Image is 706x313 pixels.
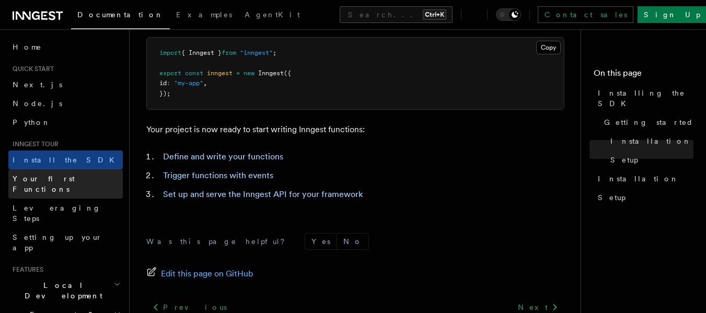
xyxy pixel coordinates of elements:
span: export [159,69,181,77]
span: Install the SDK [13,156,121,164]
span: Local Development [8,280,114,301]
span: Node.js [13,99,62,108]
span: Your first Functions [13,175,75,193]
h4: On this page [594,67,693,84]
span: = [236,69,240,77]
a: Next.js [8,75,123,94]
span: Inngest [258,69,284,77]
span: import [159,49,181,56]
span: Edit this page on GitHub [161,266,253,281]
span: Setting up your app [13,233,102,252]
span: Installation [610,136,691,146]
a: Edit this page on GitHub [146,266,253,281]
span: { Inngest } [181,49,222,56]
span: Features [8,265,43,274]
a: AgentKit [238,3,306,28]
button: Local Development [8,276,123,305]
span: const [185,69,203,77]
a: Set up and serve the Inngest API for your framework [163,189,363,199]
span: AgentKit [245,10,300,19]
span: Setup [598,192,626,203]
span: Home [13,42,42,52]
a: Install the SDK [8,150,123,169]
a: Installation [594,169,693,188]
a: Leveraging Steps [8,199,123,228]
kbd: Ctrl+K [423,9,446,20]
span: "inngest" [240,49,273,56]
a: Trigger functions with events [163,170,273,180]
span: Python [13,118,51,126]
span: ; [273,49,276,56]
a: Installing the SDK [594,84,693,113]
span: new [244,69,254,77]
a: Setup [594,188,693,207]
span: id [159,79,167,87]
a: Installation [606,132,693,150]
button: Toggle dark mode [496,8,521,21]
span: Documentation [77,10,164,19]
p: Was this page helpful? [146,236,292,247]
a: Define and write your functions [163,152,283,161]
button: Copy [536,41,561,54]
span: inngest [207,69,233,77]
a: Getting started [600,113,693,132]
span: Inngest tour [8,140,59,148]
span: ({ [284,69,291,77]
span: Installing the SDK [598,88,693,109]
a: Home [8,38,123,56]
a: Python [8,113,123,132]
a: Documentation [71,3,170,29]
span: Setup [610,155,638,165]
button: Search...Ctrl+K [340,6,453,23]
span: Leveraging Steps [13,204,101,223]
span: "my-app" [174,79,203,87]
span: Quick start [8,65,54,73]
span: Examples [176,10,232,19]
span: : [167,79,170,87]
span: , [203,79,207,87]
a: Setup [606,150,693,169]
a: Setting up your app [8,228,123,257]
span: from [222,49,236,56]
a: Examples [170,3,238,28]
a: Your first Functions [8,169,123,199]
a: Contact sales [538,6,633,23]
span: }); [159,90,170,97]
button: No [337,234,368,249]
a: Node.js [8,94,123,113]
button: Yes [305,234,337,249]
span: Next.js [13,80,62,89]
span: Installation [598,173,679,184]
p: Your project is now ready to start writing Inngest functions: [146,122,564,137]
span: Getting started [604,117,693,127]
